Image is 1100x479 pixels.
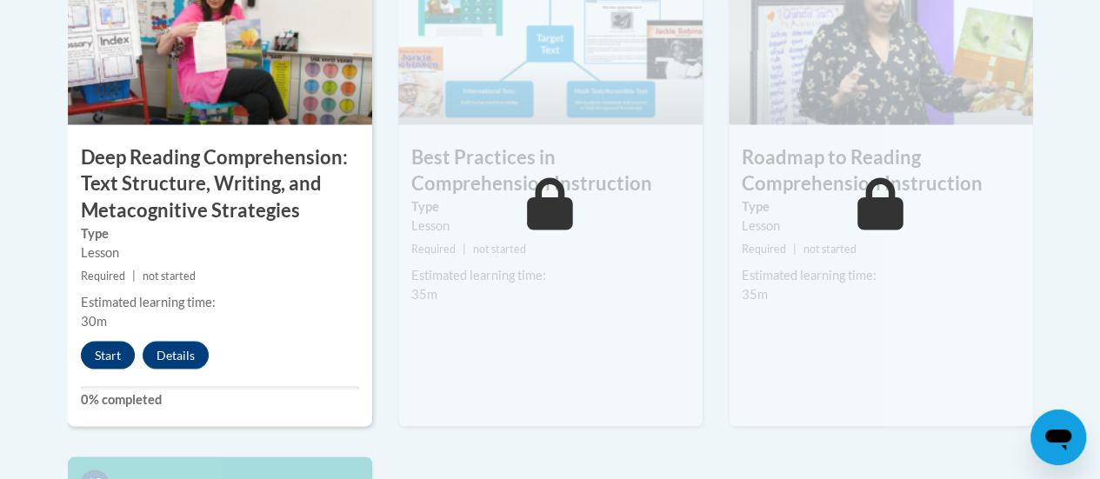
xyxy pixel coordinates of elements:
[81,389,359,409] label: 0% completed
[742,265,1020,284] div: Estimated learning time:
[411,242,456,255] span: Required
[398,143,703,197] h3: Best Practices in Comprehension Instruction
[411,196,690,216] label: Type
[742,196,1020,216] label: Type
[793,242,797,255] span: |
[81,243,359,262] div: Lesson
[463,242,466,255] span: |
[1030,409,1086,465] iframe: Button to launch messaging window
[68,143,372,223] h3: Deep Reading Comprehension: Text Structure, Writing, and Metacognitive Strategies
[143,269,196,282] span: not started
[729,143,1033,197] h3: Roadmap to Reading Comprehension Instruction
[803,242,857,255] span: not started
[742,242,786,255] span: Required
[81,313,107,328] span: 30m
[473,242,526,255] span: not started
[742,216,1020,235] div: Lesson
[81,269,125,282] span: Required
[81,223,359,243] label: Type
[411,265,690,284] div: Estimated learning time:
[411,216,690,235] div: Lesson
[132,269,136,282] span: |
[81,341,135,369] button: Start
[411,286,437,301] span: 35m
[742,286,768,301] span: 35m
[143,341,209,369] button: Details
[81,292,359,311] div: Estimated learning time:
